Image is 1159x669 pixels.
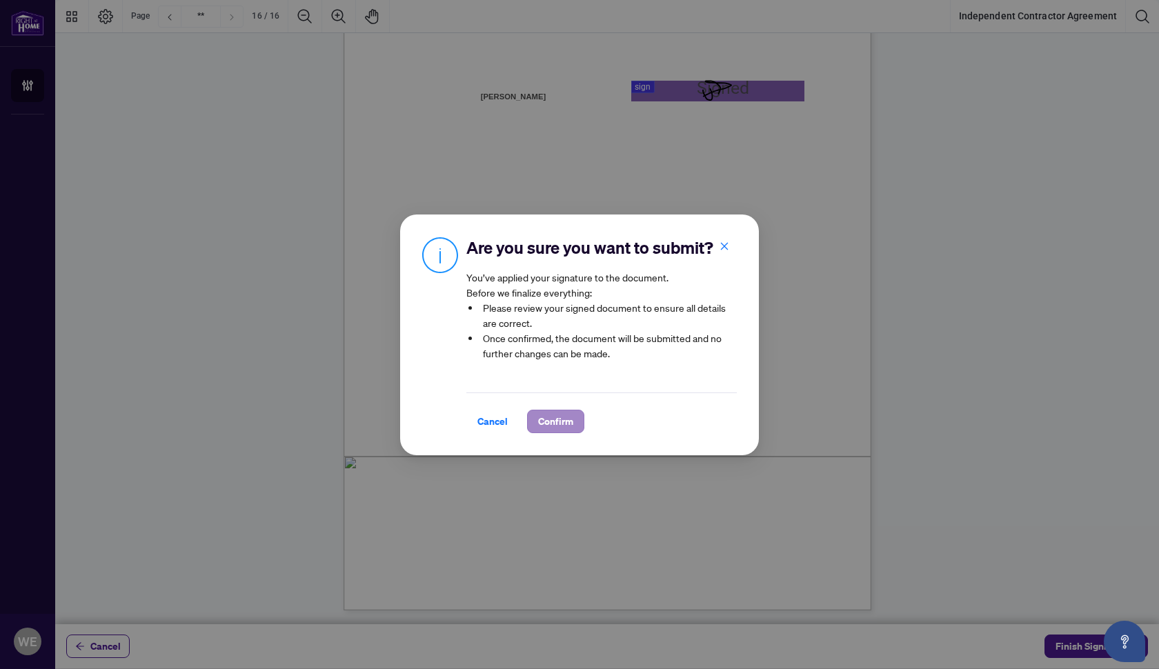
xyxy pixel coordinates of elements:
[1104,621,1145,662] button: Open asap
[466,237,737,259] h2: Are you sure you want to submit?
[720,241,729,251] span: close
[527,410,584,433] button: Confirm
[422,237,458,273] img: Info Icon
[477,410,508,432] span: Cancel
[480,330,737,361] li: Once confirmed, the document will be submitted and no further changes can be made.
[480,300,737,330] li: Please review your signed document to ensure all details are correct.
[538,410,573,432] span: Confirm
[466,410,519,433] button: Cancel
[466,270,737,370] article: You’ve applied your signature to the document. Before we finalize everything:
